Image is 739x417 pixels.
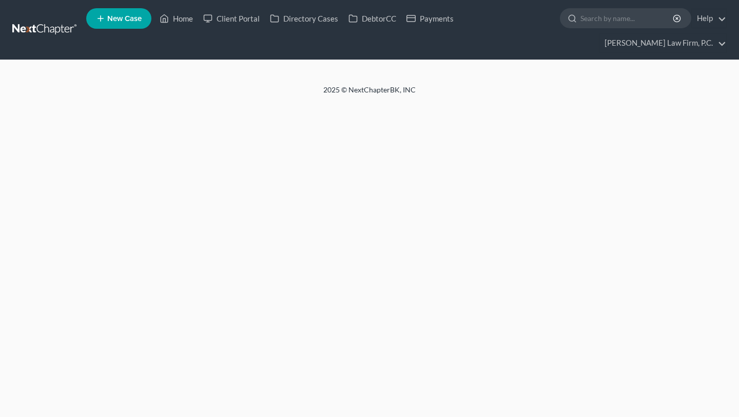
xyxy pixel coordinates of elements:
[343,9,401,28] a: DebtorCC
[692,9,726,28] a: Help
[401,9,459,28] a: Payments
[580,9,674,28] input: Search by name...
[107,15,142,23] span: New Case
[599,34,726,52] a: [PERSON_NAME] Law Firm, P.C.
[77,85,662,103] div: 2025 © NextChapterBK, INC
[265,9,343,28] a: Directory Cases
[198,9,265,28] a: Client Portal
[154,9,198,28] a: Home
